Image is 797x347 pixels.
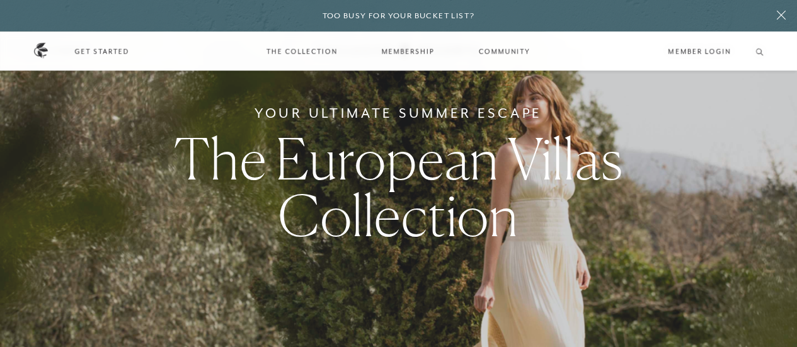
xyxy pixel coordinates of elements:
a: Member Login [668,46,731,57]
h6: Too busy for your bucket list? [323,10,475,22]
a: Get Started [74,46,129,57]
h6: Your Ultimate Summer Escape [255,103,542,123]
a: Membership [369,33,447,70]
a: The Collection [254,33,350,70]
h1: The European Villas Collection [139,130,658,244]
a: Community [466,33,543,70]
